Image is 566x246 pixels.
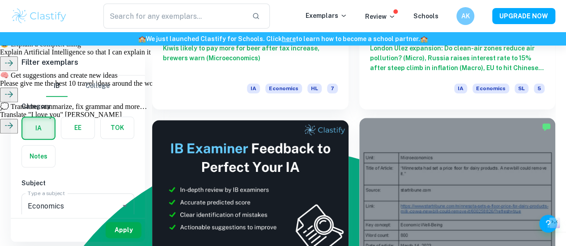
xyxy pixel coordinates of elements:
span: Economics [265,83,302,93]
span: Economics [472,83,509,93]
h6: Kiwis likely to pay more for beer after tax increase, brewers warn (Microeconomics) [163,43,338,73]
button: Open [119,200,131,212]
label: Type a subject [28,189,65,197]
img: Clastify logo [11,7,68,25]
h6: Filter exemplars [11,50,145,75]
input: Search for any exemplars... [103,4,245,29]
span: 5 [534,83,545,93]
button: Apply [106,222,141,238]
h6: We just launched Clastify for Schools. Click to learn how to become a school partner. [2,34,564,44]
span: SL [515,83,528,93]
button: IB [46,75,68,97]
button: UPGRADE NOW [492,8,555,24]
button: College [85,75,110,97]
span: IA [454,83,467,93]
button: AK [456,7,474,25]
a: here [282,35,296,42]
button: Notes [22,146,55,167]
p: Review [365,12,396,21]
img: Marked [542,122,551,131]
h6: AK [460,11,471,21]
button: TOK [101,117,134,138]
span: 🏫 [420,35,428,42]
span: IA [247,83,260,93]
a: Schools [413,13,438,20]
span: 🏫 [138,35,146,42]
span: 7 [327,83,338,93]
button: Help and Feedback [539,215,557,233]
h6: London Ulez expansion: Do clean-air zones reduce air pollution? (Micro), Russia raises interest r... [370,43,545,73]
h6: Category [21,101,134,111]
div: Filter type choice [46,75,110,97]
h6: Subject [21,178,134,188]
button: EE [61,117,94,138]
button: IA [22,117,55,139]
span: HL [307,83,322,93]
p: Exemplars [306,11,347,21]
